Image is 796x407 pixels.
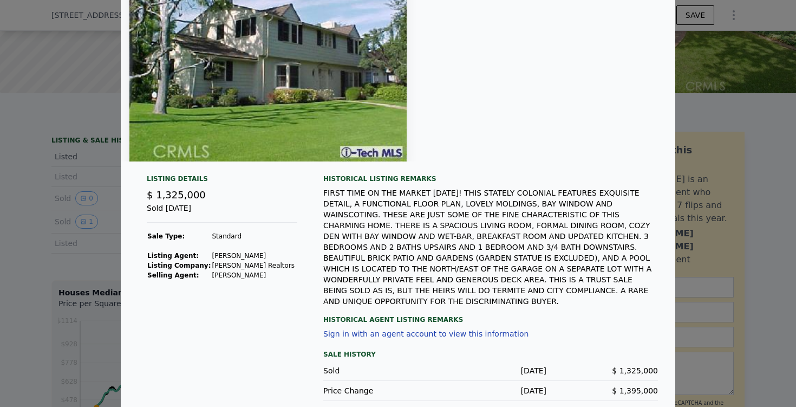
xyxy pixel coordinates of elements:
div: Price Change [323,385,435,396]
strong: Selling Agent: [147,272,199,279]
div: [DATE] [435,365,546,376]
button: Sign in with an agent account to view this information [323,330,529,338]
div: Historical Listing remarks [323,175,658,183]
span: $ 1,325,000 [612,366,658,375]
td: [PERSON_NAME] Realtors [211,261,295,270]
div: Sold [323,365,435,376]
strong: Sale Type: [147,232,185,240]
td: Standard [211,231,295,241]
td: [PERSON_NAME] [211,251,295,261]
div: [DATE] [435,385,546,396]
div: Sale History [323,348,658,361]
strong: Listing Agent: [147,252,199,260]
td: [PERSON_NAME] [211,270,295,280]
strong: Listing Company: [147,262,211,269]
span: $ 1,395,000 [612,386,658,395]
span: $ 1,325,000 [147,189,206,201]
div: FIRST TIME ON THE MARKET [DATE]! THIS STATELY COLONIAL FEATURES EXQUISITE DETAIL, A FUNCTIONAL FL... [323,188,658,307]
div: Listing Details [147,175,297,188]
div: Historical Agent Listing Remarks [323,307,658,324]
div: Sold [DATE] [147,203,297,223]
